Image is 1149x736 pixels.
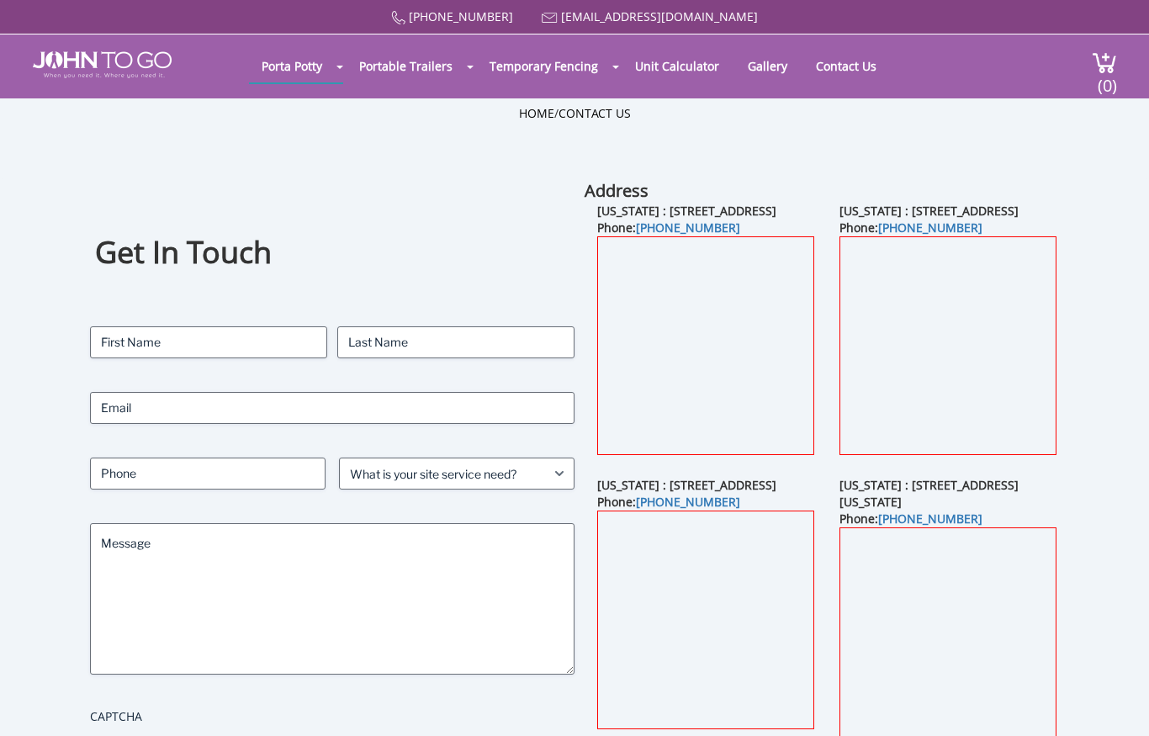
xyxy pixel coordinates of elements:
[477,50,611,82] a: Temporary Fencing
[249,50,335,82] a: Porta Potty
[1092,51,1117,74] img: cart a
[1097,61,1117,97] span: (0)
[519,105,554,121] a: Home
[95,232,569,273] h1: Get In Touch
[803,50,889,82] a: Contact Us
[1082,669,1149,736] button: Live Chat
[597,494,740,510] b: Phone:
[735,50,800,82] a: Gallery
[839,203,1019,219] b: [US_STATE] : [STREET_ADDRESS]
[878,511,982,527] a: [PHONE_NUMBER]
[33,51,172,78] img: JOHN to go
[839,511,982,527] b: Phone:
[391,11,405,25] img: Call
[597,220,740,236] b: Phone:
[561,8,758,24] a: [EMAIL_ADDRESS][DOMAIN_NAME]
[542,13,558,24] img: Mail
[90,392,574,424] input: Email
[347,50,465,82] a: Portable Trailers
[622,50,732,82] a: Unit Calculator
[90,326,327,358] input: First Name
[878,220,982,236] a: [PHONE_NUMBER]
[90,708,574,725] label: CAPTCHA
[519,105,631,122] ul: /
[839,220,982,236] b: Phone:
[636,494,740,510] a: [PHONE_NUMBER]
[337,326,574,358] input: Last Name
[597,477,776,493] b: [US_STATE] : [STREET_ADDRESS]
[90,458,326,490] input: Phone
[585,179,649,202] b: Address
[409,8,513,24] a: [PHONE_NUMBER]
[636,220,740,236] a: [PHONE_NUMBER]
[559,105,631,121] a: Contact Us
[597,203,776,219] b: [US_STATE] : [STREET_ADDRESS]
[839,477,1019,510] b: [US_STATE] : [STREET_ADDRESS][US_STATE]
